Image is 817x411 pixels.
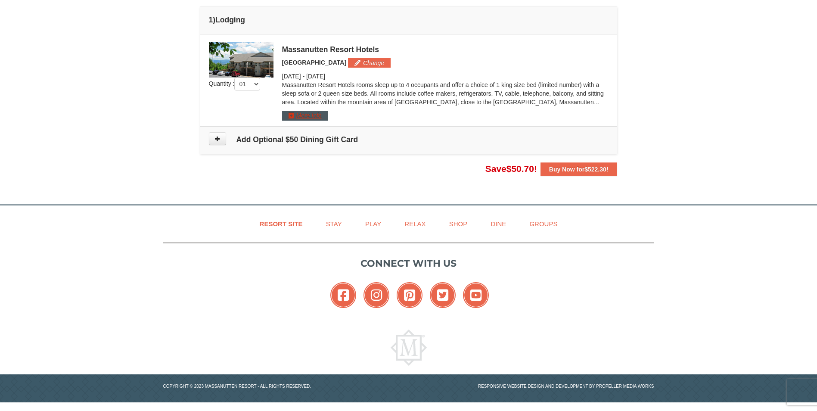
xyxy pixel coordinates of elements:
span: Quantity : [209,80,261,87]
span: $50.70 [506,164,534,174]
p: Copyright © 2023 Massanutten Resort - All Rights Reserved. [157,383,409,389]
a: Stay [315,214,353,234]
img: Massanutten Resort Logo [391,330,427,366]
a: Play [354,214,392,234]
span: ) [213,16,215,24]
a: Dine [480,214,517,234]
div: Massanutten Resort Hotels [282,45,609,54]
span: - [302,73,304,80]
strong: Buy Now for ! [549,166,609,173]
a: Responsive website design and development by Propeller Media Works [478,384,654,389]
span: Save ! [485,164,537,174]
span: [DATE] [306,73,325,80]
img: 19219026-1-e3b4ac8e.jpg [209,42,273,78]
a: Resort Site [249,214,314,234]
a: Relax [394,214,436,234]
span: $522.30 [584,166,606,173]
button: More Info [282,111,328,120]
p: Massanutten Resort Hotels rooms sleep up to 4 occupants and offer a choice of 1 king size bed (li... [282,81,609,106]
button: Change [348,58,391,68]
button: Buy Now for$522.30! [541,162,617,176]
a: Groups [519,214,568,234]
span: [DATE] [282,73,301,80]
h4: Add Optional $50 Dining Gift Card [209,135,609,144]
p: Connect with us [163,256,654,271]
a: Shop [438,214,478,234]
h4: 1 Lodging [209,16,609,24]
span: [GEOGRAPHIC_DATA] [282,59,347,66]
